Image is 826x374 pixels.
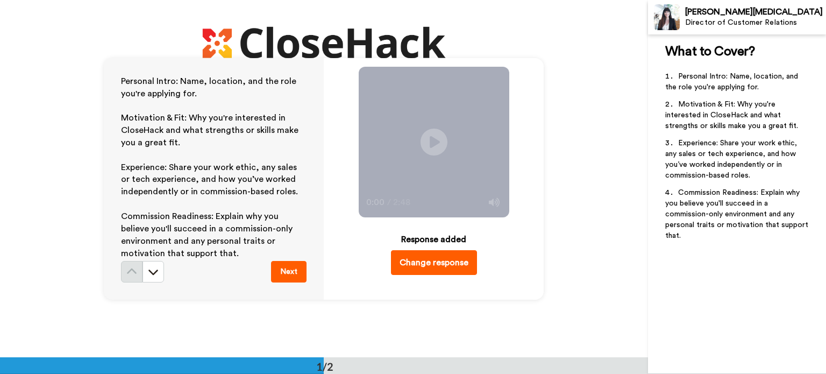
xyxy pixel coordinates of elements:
[121,77,298,98] span: Personal Intro: Name, location, and the role you're applying for.
[121,114,301,147] span: Motivation & Fit: Why you're interested in CloseHack and what strengths or skills make you a grea...
[401,233,466,246] div: Response added
[685,7,825,17] div: [PERSON_NAME][MEDICAL_DATA]
[393,196,412,209] span: 2:48
[366,196,385,209] span: 0:00
[489,197,500,208] img: Mute/Unmute
[299,359,351,374] div: 1/2
[271,261,307,283] button: Next
[387,196,391,209] span: /
[654,4,680,30] img: Profile Image
[665,189,810,239] span: Commission Readiness: Explain why you believe you'll succeed in a commission-only environment and...
[391,250,477,275] button: Change response
[121,212,295,258] span: Commission Readiness: Explain why you believe you'll succeed in a commission-only environment and...
[121,163,299,196] span: Experience: Share your work ethic, any sales or tech experience, and how you’ve worked independen...
[665,45,754,58] span: What to Cover?
[665,139,799,179] span: Experience: Share your work ethic, any sales or tech experience, and how you’ve worked independen...
[665,101,798,130] span: Motivation & Fit: Why you're interested in CloseHack and what strengths or skills make you a grea...
[685,18,825,27] div: Director of Customer Relations
[665,73,800,91] span: Personal Intro: Name, location, and the role you're applying for.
